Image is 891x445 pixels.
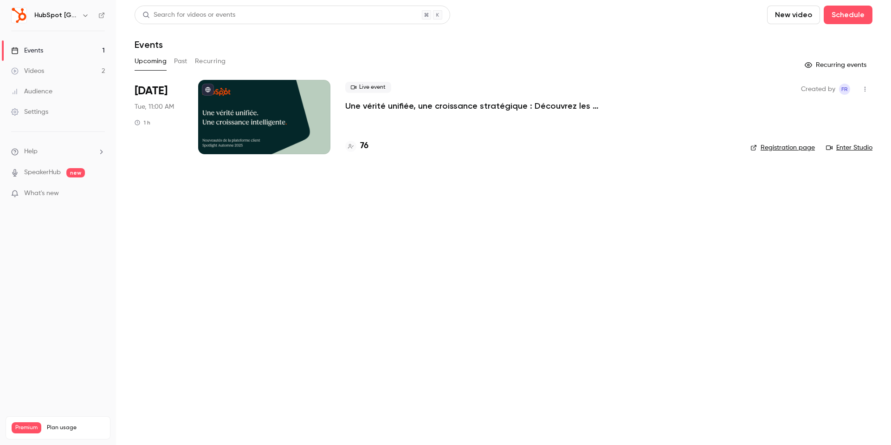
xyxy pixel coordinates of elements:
[345,100,624,111] a: Une vérité unifiée, une croissance stratégique : Découvrez les nouveautés du Spotlight - Automne ...
[841,84,848,95] span: fR
[34,11,78,20] h6: HubSpot [GEOGRAPHIC_DATA]
[174,54,187,69] button: Past
[135,80,183,154] div: Oct 7 Tue, 11:00 AM (Europe/Paris)
[12,8,26,23] img: HubSpot France
[94,190,105,198] iframe: Noticeable Trigger
[750,143,815,152] a: Registration page
[135,102,174,111] span: Tue, 11:00 AM
[345,140,368,152] a: 76
[11,66,44,76] div: Videos
[11,147,105,157] li: help-dropdown-opener
[801,58,872,72] button: Recurring events
[11,107,48,117] div: Settings
[135,54,167,69] button: Upcoming
[826,143,872,152] a: Enter Studio
[360,140,368,152] h4: 76
[345,82,391,93] span: Live event
[135,39,163,50] h1: Events
[839,84,850,95] span: fabien Rabusseau
[195,54,226,69] button: Recurring
[135,84,168,98] span: [DATE]
[142,10,235,20] div: Search for videos or events
[24,147,38,157] span: Help
[66,168,85,177] span: new
[24,189,59,198] span: What's new
[11,87,52,96] div: Audience
[24,168,61,177] a: SpeakerHub
[801,84,835,95] span: Created by
[824,6,872,24] button: Schedule
[47,424,104,432] span: Plan usage
[135,119,150,126] div: 1 h
[11,46,43,55] div: Events
[12,422,41,433] span: Premium
[767,6,820,24] button: New video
